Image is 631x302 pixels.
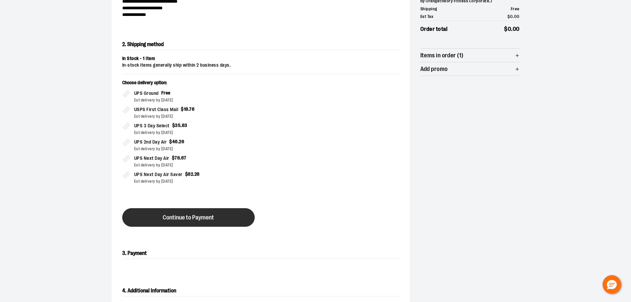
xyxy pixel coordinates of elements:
span: Free [161,90,171,95]
span: Items in order (1) [420,52,464,59]
span: Shipping [420,6,437,12]
span: . [193,171,194,177]
div: In Stock - 1 item [122,55,399,62]
span: 0 [510,14,513,19]
span: 28 [194,171,200,177]
input: USPS First Class Mail$18.76Est delivery by [DATE] [122,106,130,114]
h2: 2. Shipping method [122,39,399,50]
span: 18 [184,106,188,112]
span: 82 [188,171,193,177]
span: . [181,123,182,128]
span: . [188,106,189,112]
span: $ [185,171,188,177]
div: Est delivery by [DATE] [134,146,255,152]
button: Add promo [420,62,520,76]
span: . [511,26,513,32]
span: USPS First Class Mail [134,106,179,113]
input: UPS GroundFreeEst delivery by [DATE] [122,90,130,97]
span: 0 [508,26,511,32]
span: . [513,14,514,19]
input: UPS 3 Day Select$35.83Est delivery by [DATE] [122,122,130,130]
span: Order total [420,25,448,33]
button: Continue to Payment [122,208,255,227]
input: UPS Next Day Air$78.67Est delivery by [DATE] [122,154,130,162]
span: 78 [175,155,180,160]
div: Est delivery by [DATE] [134,162,255,168]
span: 76 [189,106,194,112]
span: UPS Ground [134,90,159,97]
button: Items in order (1) [420,49,520,62]
div: In-stock items generally ship within 2 business days. [122,62,399,69]
h2: 4. Additional Information [122,285,399,296]
span: UPS 2nd Day Air [134,138,167,146]
span: 00 [513,26,520,32]
p: Choose delivery option: [122,80,255,90]
span: UPS Next Day Air [134,154,169,162]
span: 67 [181,155,186,160]
span: $ [507,14,510,19]
span: UPS Next Day Air Saver [134,171,183,178]
div: Est delivery by [DATE] [134,130,255,136]
span: $ [504,26,508,32]
span: Add promo [420,66,448,72]
span: . [178,139,179,144]
span: $ [172,123,175,128]
span: UPS 3 Day Select [134,122,170,130]
h2: 3. Payment [122,248,399,259]
input: UPS 2nd Day Air$46.26Est delivery by [DATE] [122,138,130,146]
span: Est Tax [420,13,434,20]
input: UPS Next Day Air Saver$82.28Est delivery by [DATE] [122,171,130,179]
span: 83 [182,123,187,128]
span: 26 [179,139,184,144]
span: 35 [175,123,181,128]
span: $ [172,155,175,160]
div: Est delivery by [DATE] [134,178,255,184]
span: . [180,155,181,160]
span: Free [511,6,520,11]
span: 00 [514,14,520,19]
button: Hello, have a question? Let’s chat. [603,275,621,294]
span: $ [181,106,184,112]
div: Est delivery by [DATE] [134,97,255,103]
span: $ [169,139,172,144]
span: Continue to Payment [163,214,214,221]
div: Est delivery by [DATE] [134,113,255,119]
span: 46 [172,139,178,144]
